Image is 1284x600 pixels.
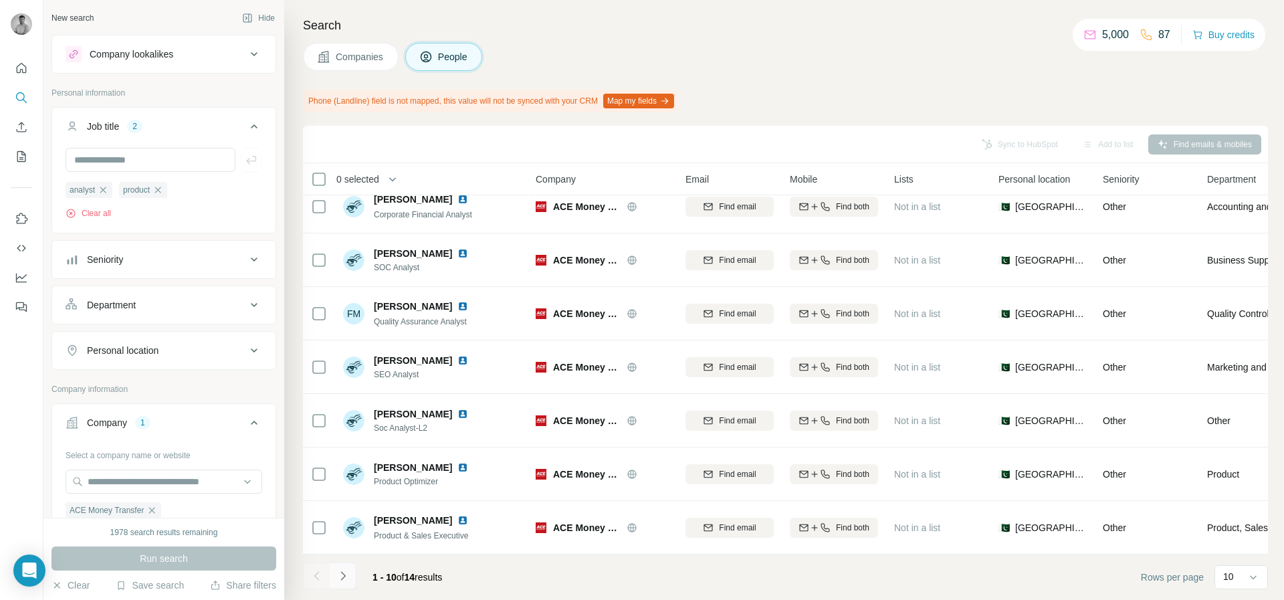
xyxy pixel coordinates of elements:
span: [PERSON_NAME] [374,461,452,474]
span: Not in a list [894,362,940,373]
span: Companies [336,50,385,64]
img: Logo of ACE Money Transfer [536,469,546,480]
img: Avatar [343,464,364,485]
span: analyst [70,184,95,196]
span: Find email [719,308,756,320]
span: [PERSON_NAME] [374,300,452,313]
img: Logo of ACE Money Transfer [536,201,546,212]
div: Job title [87,120,119,133]
span: 🇵🇰 [998,254,1010,267]
span: Product & Sales Executive [374,531,468,540]
div: 2 [127,120,142,132]
span: Find email [719,361,756,373]
button: Find email [685,357,774,377]
span: Find both [836,468,869,480]
span: Other [1103,362,1126,373]
button: Company1 [52,407,276,444]
button: Share filters [210,579,276,592]
button: Seniority [52,243,276,276]
button: Save search [116,579,184,592]
span: Find both [836,522,869,534]
span: [GEOGRAPHIC_DATA] [1015,468,1087,481]
div: 1 [135,417,150,429]
span: Seniority [1103,173,1139,186]
span: ACE Money Transfer [553,414,620,427]
span: [GEOGRAPHIC_DATA] [1015,414,1087,427]
span: ACE Money Transfer [553,521,620,534]
span: [PERSON_NAME] [374,247,452,260]
div: Department [87,298,136,312]
span: Find both [836,308,869,320]
img: LinkedIn logo [457,409,468,419]
span: Lists [894,173,914,186]
span: SEO Analyst [374,369,484,381]
button: Find email [685,518,774,538]
button: Find both [790,197,878,217]
div: FM [343,303,364,324]
img: LinkedIn logo [457,301,468,312]
img: Logo of ACE Money Transfer [536,415,546,426]
img: Avatar [343,196,364,217]
span: Find both [836,254,869,266]
span: Other [1103,469,1126,480]
span: product [123,184,150,196]
span: 🇵🇰 [998,414,1010,427]
img: Avatar [343,517,364,538]
button: Hide [233,8,284,28]
div: Company lookalikes [90,47,173,61]
button: Find both [790,411,878,431]
button: Find both [790,357,878,377]
span: Product, Sales [1207,521,1268,534]
img: LinkedIn logo [457,248,468,259]
span: [GEOGRAPHIC_DATA] [1015,307,1087,320]
span: 1 - 10 [372,572,397,583]
p: Company information [51,383,276,395]
span: 14 [405,572,415,583]
span: [PERSON_NAME] [374,193,452,206]
span: of [397,572,405,583]
span: Email [685,173,709,186]
div: Personal location [87,344,158,357]
span: Not in a list [894,201,940,212]
img: Avatar [11,13,32,35]
button: My lists [11,144,32,169]
button: Find both [790,464,878,484]
span: ACE Money Transfer [553,254,620,267]
span: Product Optimizer [374,476,484,488]
button: Job title2 [52,110,276,148]
p: Personal information [51,87,276,99]
div: Seniority [87,253,123,266]
span: Find email [719,415,756,427]
span: Company [536,173,576,186]
span: Not in a list [894,469,940,480]
span: [GEOGRAPHIC_DATA] [1015,200,1087,213]
span: ACE Money Transfer [70,504,144,516]
span: Quality Control [1207,307,1269,320]
p: 5,000 [1102,27,1129,43]
span: Other [1103,255,1126,266]
span: Personal location [998,173,1070,186]
span: Find email [719,468,756,480]
span: 🇵🇰 [998,307,1010,320]
button: Clear all [66,207,111,219]
img: Logo of ACE Money Transfer [536,522,546,533]
span: Not in a list [894,522,940,533]
button: Find email [685,411,774,431]
span: Other [1103,522,1126,533]
button: Find both [790,518,878,538]
button: Find both [790,304,878,324]
button: Find email [685,304,774,324]
button: Map my fields [603,94,674,108]
span: Rows per page [1141,571,1204,584]
span: results [372,572,442,583]
img: Avatar [343,357,364,378]
span: Soc Analyst-L2 [374,422,484,434]
img: LinkedIn logo [457,355,468,366]
img: LinkedIn logo [457,194,468,205]
span: Find email [719,254,756,266]
span: Corporate Financial Analyst [374,210,472,219]
span: [GEOGRAPHIC_DATA] [1015,521,1087,534]
span: ACE Money Transfer [553,361,620,374]
span: ACE Money Transfer [553,200,620,213]
span: 🇵🇰 [998,361,1010,374]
